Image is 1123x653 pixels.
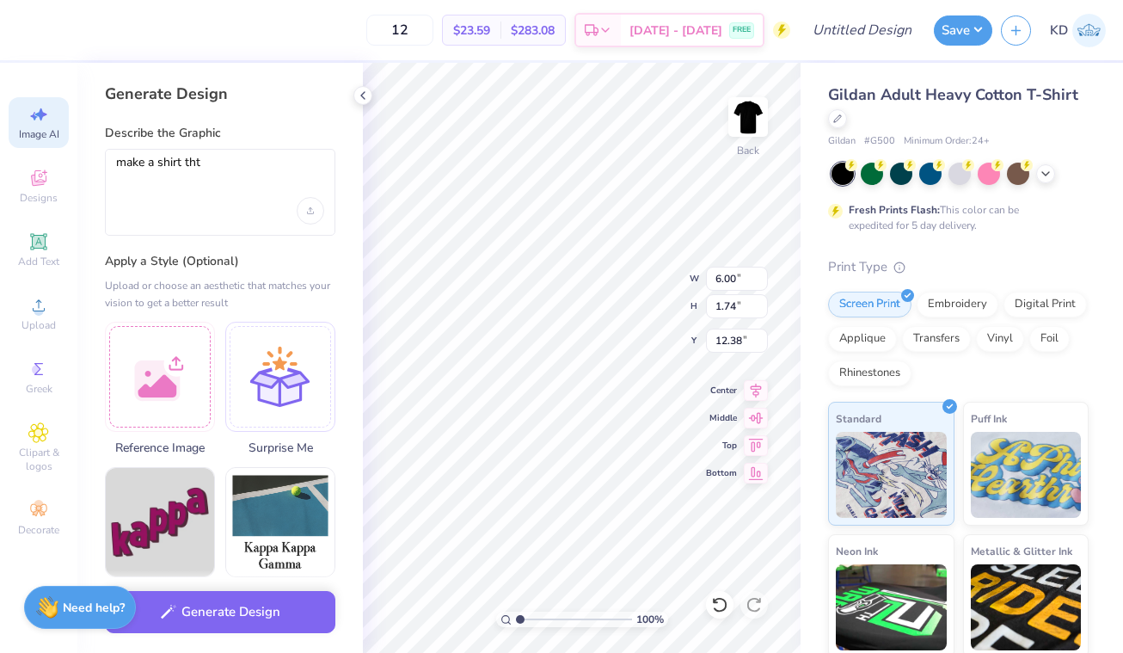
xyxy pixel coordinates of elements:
span: 100 % [636,612,664,627]
div: Upload or choose an aesthetic that matches your vision to get a better result [105,277,335,311]
span: Upload [21,318,56,332]
img: Neon Ink [836,564,947,650]
div: Generate Design [105,83,335,104]
span: Metallic & Glitter Ink [971,542,1072,560]
img: Keira Devita [1072,14,1106,47]
span: KD [1050,21,1068,40]
span: Neon Ink [836,542,878,560]
span: FREE [733,24,751,36]
div: Vinyl [976,326,1024,352]
input: Untitled Design [799,13,925,47]
label: Describe the Graphic [105,125,335,142]
strong: Fresh Prints Flash: [849,203,940,217]
span: Middle [706,412,737,424]
span: Add Text [18,255,59,268]
span: Gildan [828,134,856,149]
div: Upload image [297,197,324,225]
img: Metallic & Glitter Ink [971,564,1082,650]
div: This color can be expedited for 5 day delivery. [849,202,1060,233]
a: KD [1050,14,1106,47]
div: Foil [1029,326,1070,352]
span: Clipart & logos [9,446,69,473]
div: Screen Print [828,292,911,317]
button: Save [934,15,992,46]
img: Back [731,100,765,134]
img: Text-Based [106,468,214,576]
span: $23.59 [453,22,490,40]
span: Decorate [18,523,59,537]
span: Puff Ink [971,410,1007,428]
div: Rhinestones [828,360,911,386]
span: Gildan Adult Heavy Cotton T-Shirt [828,84,1078,105]
textarea: make a shirt tht [116,155,324,198]
span: Center [706,385,737,397]
div: Applique [828,326,897,352]
span: Bottom [706,467,737,479]
label: Apply a Style (Optional) [105,253,335,270]
div: Digital Print [1003,292,1087,317]
div: Embroidery [917,292,998,317]
span: Image AI [19,127,59,141]
div: Back [737,143,759,158]
button: Generate Design [105,591,335,633]
span: Standard [836,410,881,428]
img: Puff Ink [971,432,1082,518]
span: $283.08 [511,22,555,40]
span: Top [706,440,737,452]
span: [DATE] - [DATE] [629,22,722,40]
span: Minimum Order: 24 + [904,134,990,149]
img: Photorealistic [226,468,334,576]
span: Surprise Me [225,439,335,457]
span: Greek [26,382,52,396]
input: – – [366,15,433,46]
span: Reference Image [105,439,215,457]
span: Designs [20,191,58,205]
strong: Need help? [63,600,125,616]
span: # G500 [864,134,895,149]
div: Transfers [902,326,971,352]
img: Standard [836,432,947,518]
div: Print Type [828,257,1089,277]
